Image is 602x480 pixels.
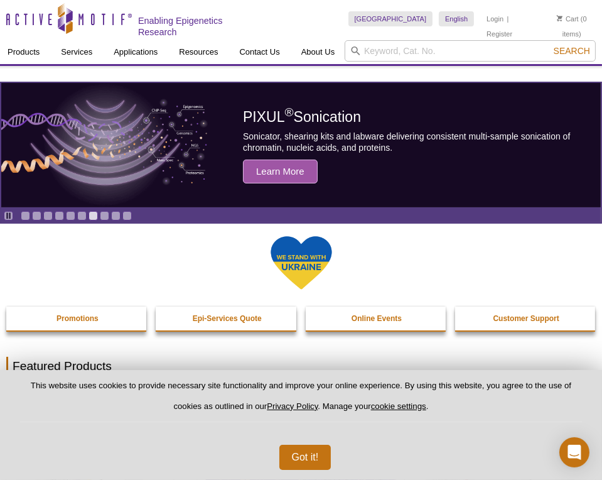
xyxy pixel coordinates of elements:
[455,307,598,330] a: Customer Support
[371,401,426,411] button: cookie settings
[507,11,509,26] li: |
[232,40,287,64] a: Contact Us
[20,380,582,422] p: This website uses cookies to provide necessary site functionality and improve your online experie...
[6,357,596,376] h2: Featured Products
[557,15,562,21] img: Your Cart
[559,437,589,467] div: Open Intercom Messenger
[243,160,318,183] span: Learn More
[100,211,109,221] a: Go to slide 8
[270,235,333,291] img: We Stand With Ukraine
[111,211,121,221] a: Go to slide 9
[6,307,149,330] a: Promotions
[156,307,298,330] a: Epi-Services Quote
[171,40,225,64] a: Resources
[294,40,342,64] a: About Us
[486,30,512,38] a: Register
[1,83,601,207] article: PIXUL Sonication
[21,211,30,221] a: Go to slide 1
[493,314,559,323] strong: Customer Support
[439,11,474,26] a: English
[43,211,53,221] a: Go to slide 3
[4,211,13,221] a: Toggle autoplay
[557,14,579,23] a: Cart
[352,314,402,323] strong: Online Events
[77,211,87,221] a: Go to slide 6
[89,211,98,221] a: Go to slide 7
[486,14,503,23] a: Login
[1,83,601,207] a: PIXUL sonication PIXUL®Sonication Sonicator, shearing kits and labware delivering consistent mult...
[284,106,293,119] sup: ®
[1,82,208,208] img: PIXUL sonication
[53,40,100,64] a: Services
[550,45,594,57] button: Search
[548,11,596,41] li: (0 items)
[279,445,331,470] button: Got it!
[106,40,165,64] a: Applications
[32,211,41,221] a: Go to slide 2
[243,131,572,153] p: Sonicator, shearing kits and labware delivering consistent multi-sample sonication of chromatin, ...
[122,211,132,221] a: Go to slide 10
[348,11,433,26] a: [GEOGRAPHIC_DATA]
[243,109,361,125] span: PIXUL Sonication
[138,15,259,38] h2: Enabling Epigenetics Research
[345,40,596,62] input: Keyword, Cat. No.
[66,211,75,221] a: Go to slide 5
[193,314,262,323] strong: Epi-Services Quote
[267,401,318,411] a: Privacy Policy
[306,307,448,330] a: Online Events
[55,211,64,221] a: Go to slide 4
[56,314,99,323] strong: Promotions
[554,46,590,56] span: Search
